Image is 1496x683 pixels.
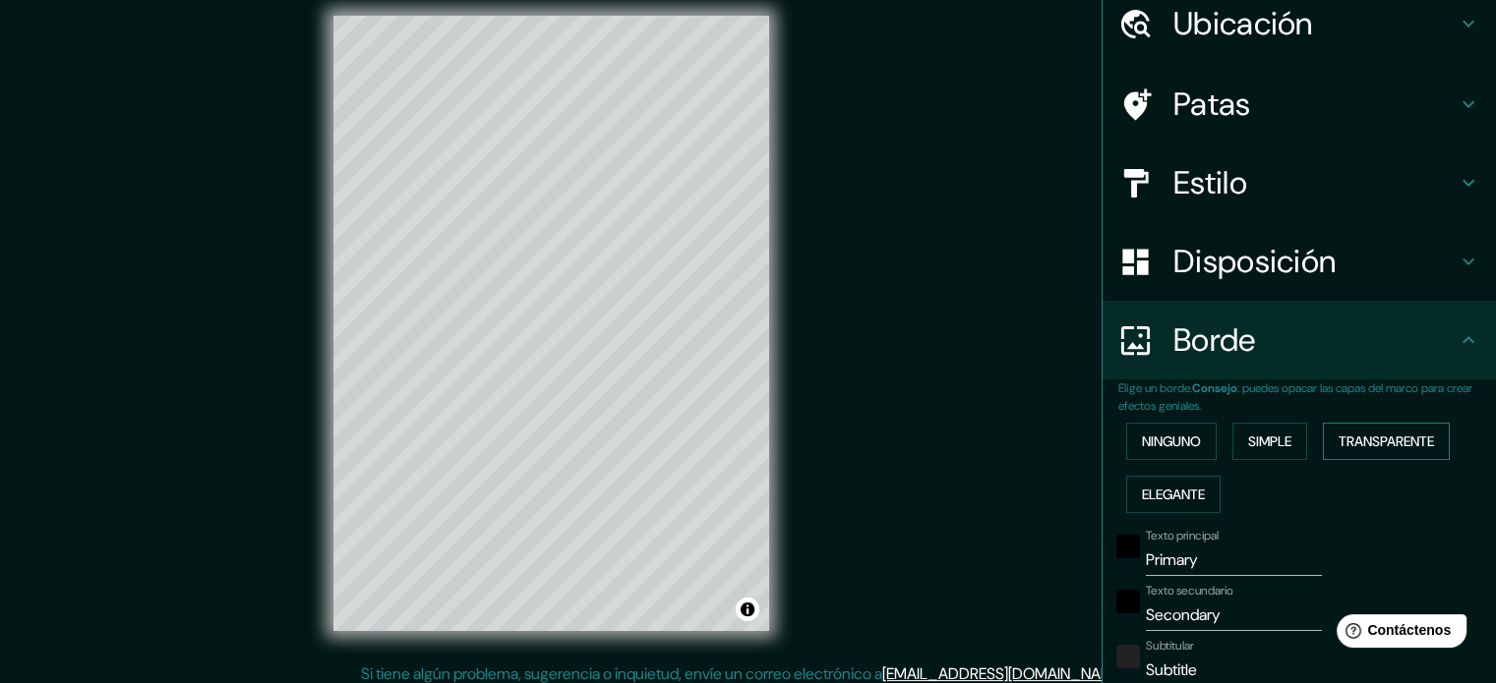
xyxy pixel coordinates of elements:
button: Elegante [1126,476,1221,513]
button: color-222222 [1116,645,1140,668]
iframe: Lanzador de widgets de ayuda [1321,606,1474,661]
font: Borde [1173,319,1256,361]
font: Patas [1173,84,1251,125]
button: negro [1116,590,1140,613]
font: Ninguno [1142,432,1201,450]
font: Texto secundario [1146,583,1233,598]
font: Transparente [1339,432,1434,450]
font: Simple [1248,432,1291,450]
font: Disposición [1173,241,1336,282]
button: Simple [1232,423,1307,460]
div: Disposición [1103,222,1496,301]
font: Texto principal [1146,528,1219,543]
button: Transparente [1323,423,1450,460]
div: Patas [1103,65,1496,143]
font: : puedes opacar las capas del marco para crear efectos geniales. [1118,380,1472,414]
font: Ubicación [1173,3,1313,44]
font: Estilo [1173,162,1247,203]
font: Subtitular [1146,638,1194,654]
button: negro [1116,535,1140,558]
font: Elige un borde. [1118,380,1192,396]
button: Ninguno [1126,423,1217,460]
div: Estilo [1103,143,1496,222]
font: Elegante [1142,485,1205,503]
div: Borde [1103,301,1496,379]
font: Consejo [1192,380,1237,396]
button: Activar o desactivar atribución [736,598,759,621]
